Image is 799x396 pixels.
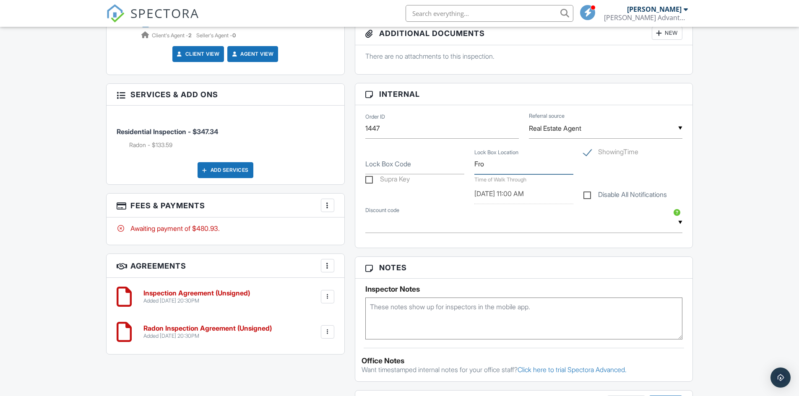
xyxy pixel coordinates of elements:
[518,365,627,374] a: Click here to trial Spectora Advanced.
[106,11,199,29] a: SPECTORA
[188,32,192,39] strong: 2
[143,325,272,332] h6: Radon Inspection Agreement (Unsigned)
[107,254,344,278] h3: Agreements
[474,184,573,204] input: Select Date and Time
[362,365,687,374] p: Want timestamped internal notes for your office staff?
[604,13,688,22] div: Willis Advantage Home Inspections
[365,113,385,121] label: Order ID
[627,5,682,13] div: [PERSON_NAME]
[474,154,573,174] input: Lock Box Location
[529,112,565,120] label: Referral source
[107,194,344,217] h3: Fees & Payments
[365,154,464,174] input: Lock Box Code
[196,32,236,39] span: Seller's Agent -
[143,298,250,304] div: Added [DATE] 20:30PM
[406,5,573,22] input: Search everything...
[474,176,526,183] label: Time of Walk Through
[106,4,125,23] img: The Best Home Inspection Software - Spectora
[143,290,250,304] a: Inspection Agreement (Unsigned) Added [DATE] 20:30PM
[129,141,334,149] li: Add on: Radon
[365,159,411,168] label: Lock Box Code
[107,84,344,106] h3: Services & Add ons
[130,4,199,22] span: SPECTORA
[652,26,682,40] div: New
[474,149,518,156] label: Lock Box Location
[355,83,693,105] h3: Internal
[198,162,253,178] div: Add Services
[232,32,236,39] strong: 0
[143,290,250,297] h6: Inspection Agreement (Unsigned)
[355,21,693,45] h3: Additional Documents
[365,175,410,186] label: Supra Key
[143,325,272,339] a: Radon Inspection Agreement (Unsigned) Added [DATE] 20:30PM
[143,333,272,339] div: Added [DATE] 20:30PM
[583,191,667,201] label: Disable All Notifications
[770,368,791,388] div: Open Intercom Messenger
[117,112,334,155] li: Service: Residential Inspection
[365,207,399,214] label: Discount code
[365,285,683,293] h5: Inspector Notes
[117,127,219,136] span: Residential Inspection - $347.34
[152,32,193,39] span: Client's Agent -
[175,50,220,58] a: Client View
[355,257,693,279] h3: Notes
[583,148,638,158] label: ShowingTime
[117,224,334,233] div: Awaiting payment of $480.93.
[362,357,687,365] div: Office Notes
[365,52,683,61] p: There are no attachments to this inspection.
[230,50,273,58] a: Agent View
